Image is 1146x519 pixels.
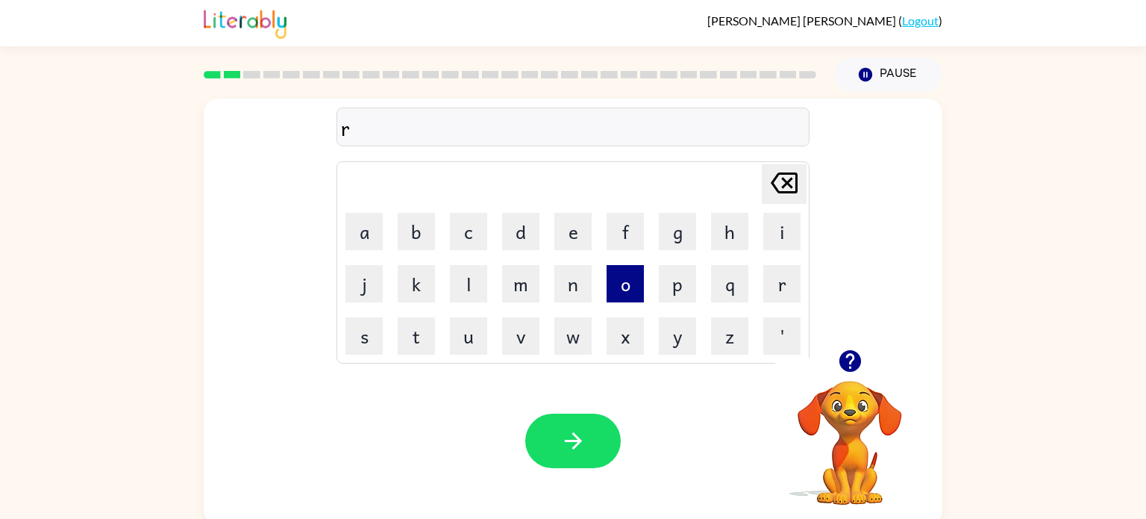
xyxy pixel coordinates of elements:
[345,265,383,302] button: j
[450,317,487,355] button: u
[763,317,801,355] button: '
[341,112,805,143] div: r
[659,213,696,250] button: g
[554,265,592,302] button: n
[554,213,592,250] button: e
[763,213,801,250] button: i
[345,317,383,355] button: s
[902,13,939,28] a: Logout
[398,317,435,355] button: t
[711,317,748,355] button: z
[659,265,696,302] button: p
[450,265,487,302] button: l
[502,317,539,355] button: v
[204,6,286,39] img: Literably
[607,265,644,302] button: o
[711,213,748,250] button: h
[554,317,592,355] button: w
[834,58,942,92] button: Pause
[707,13,898,28] span: [PERSON_NAME] [PERSON_NAME]
[707,13,942,28] div: ( )
[711,265,748,302] button: q
[502,213,539,250] button: d
[398,265,435,302] button: k
[345,213,383,250] button: a
[607,213,644,250] button: f
[659,317,696,355] button: y
[763,265,801,302] button: r
[775,358,924,507] video: Your browser must support playing .mp4 files to use Literably. Please try using another browser.
[502,265,539,302] button: m
[450,213,487,250] button: c
[607,317,644,355] button: x
[398,213,435,250] button: b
